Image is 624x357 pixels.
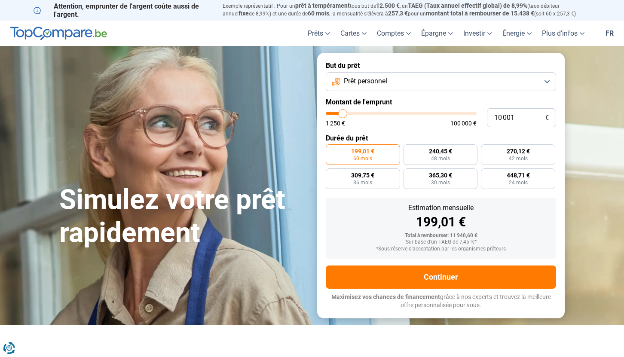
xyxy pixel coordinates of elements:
[372,21,416,46] a: Comptes
[509,180,528,185] span: 24 mois
[507,172,530,178] span: 448,71 €
[416,21,458,46] a: Épargne
[59,183,307,250] h1: Simulez votre prêt rapidement
[335,21,372,46] a: Cartes
[326,72,556,91] button: Prêt personnel
[353,180,372,185] span: 36 mois
[351,172,374,178] span: 309,75 €
[458,21,497,46] a: Investir
[333,246,549,252] div: *Sous réserve d'acceptation par les organismes prêteurs
[545,114,549,122] span: €
[497,21,537,46] a: Énergie
[333,233,549,239] div: Total à rembourser: 11 940,60 €
[388,10,408,17] span: 257,3 €
[426,10,534,17] span: montant total à rembourser de 15.438 €
[344,76,387,86] span: Prêt personnel
[537,21,590,46] a: Plus d'infos
[450,120,477,126] span: 100 000 €
[223,2,590,18] p: Exemple représentatif : Pour un tous but de , un (taux débiteur annuel de 8,99%) et une durée de ...
[509,156,528,161] span: 42 mois
[326,134,556,142] label: Durée du prêt
[376,2,400,9] span: 12.500 €
[429,172,452,178] span: 365,30 €
[326,265,556,289] button: Continuer
[408,2,527,9] span: TAEG (Taux annuel effectif global) de 8,99%
[431,180,450,185] span: 30 mois
[333,239,549,245] div: Sur base d'un TAEG de 7,45 %*
[331,293,440,300] span: Maximisez vos chances de financement
[333,216,549,229] div: 199,01 €
[333,204,549,211] div: Estimation mensuelle
[351,148,374,154] span: 199,01 €
[34,2,212,18] p: Attention, emprunter de l'argent coûte aussi de l'argent.
[239,10,249,17] span: fixe
[600,21,619,46] a: fr
[326,61,556,70] label: But du prêt
[326,120,345,126] span: 1 250 €
[431,156,450,161] span: 48 mois
[353,156,372,161] span: 60 mois
[303,21,335,46] a: Prêts
[10,27,107,40] img: TopCompare
[429,148,452,154] span: 240,45 €
[326,98,556,106] label: Montant de l'emprunt
[295,2,350,9] span: prêt à tempérament
[507,148,530,154] span: 270,12 €
[326,293,556,310] p: grâce à nos experts et trouvez la meilleure offre personnalisée pour vous.
[308,10,329,17] span: 60 mois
